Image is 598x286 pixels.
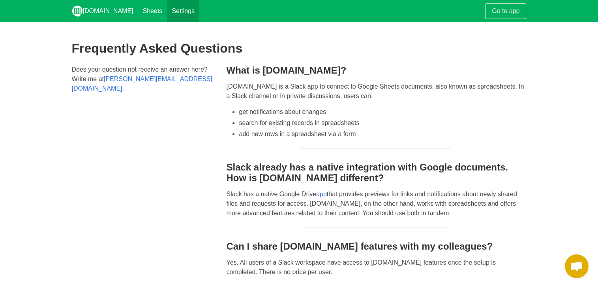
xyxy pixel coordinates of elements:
h3: Can I share [DOMAIN_NAME] features with my colleagues? [226,241,526,252]
p: [DOMAIN_NAME] is a Slack app to connect to Google Sheets documents, also known as spreadsheets. I... [226,82,526,101]
h3: What is [DOMAIN_NAME]? [226,65,526,76]
div: Open chat [565,254,589,278]
h3: Slack already has a native integration with Google documents. How is [DOMAIN_NAME] different? [226,162,526,183]
li: add new rows in a spreadsheet via a form [239,129,526,139]
li: search for existing records in spreadsheets [239,118,526,128]
li: get notifications about changes [239,107,526,117]
p: Slack has a native Google Drive that provides previews for links and notifications about newly sh... [226,189,526,218]
a: Go to app [485,3,526,19]
a: [PERSON_NAME][EMAIL_ADDRESS][DOMAIN_NAME] [72,76,212,92]
p: Yes. All users of a Slack workspace have access to [DOMAIN_NAME] features once the setup is compl... [226,258,526,277]
a: app [316,191,327,197]
h1: Frequently Asked Questions [72,41,527,55]
img: logo_v2_white.png [72,6,83,17]
p: Does your question not receive an answer here? Write me at . [72,65,217,93]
